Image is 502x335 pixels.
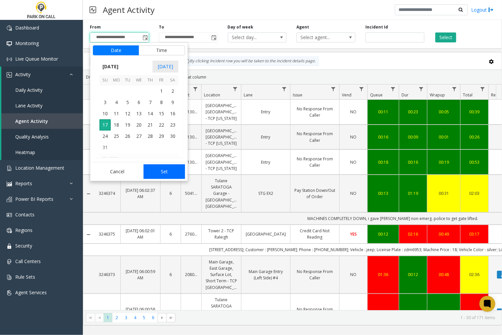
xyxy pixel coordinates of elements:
span: Rec. [491,92,499,98]
td: Thursday, August 21, 2025 [145,119,156,131]
td: Monday, August 11, 2025 [111,108,122,119]
img: 'icon' [7,26,12,31]
a: STG EX2 [245,309,286,315]
span: 12 [122,108,133,119]
a: Collapse Details [83,191,94,196]
span: Agent Services [15,289,47,296]
a: 00:01 [431,134,456,140]
a: Logout [471,6,494,13]
td: Thursday, August 14, 2025 [145,108,156,119]
span: Page 1 [103,313,112,322]
a: Tulane SARATOGA Garage - [GEOGRAPHIC_DATA] [GEOGRAPHIC_DATA] [206,178,237,209]
span: 29 [156,131,167,142]
a: 813001 [185,109,197,115]
a: Vend Filter Menu [357,84,366,93]
span: 11 [111,108,122,119]
span: Vend [342,92,351,98]
span: Wrapup [430,92,445,98]
a: No Response From Caller [294,106,335,118]
span: 26 [122,131,133,142]
a: Wrapup Filter Menu [450,84,459,93]
span: 16 [167,108,178,119]
a: Agent Activity [1,113,83,129]
div: 00:18 [372,159,395,165]
span: Dashboard [15,25,39,31]
span: Total [463,92,472,98]
a: 00:11 [372,109,395,115]
div: 02:16 [403,231,423,237]
span: Rule Sets [15,274,35,280]
span: Queue [370,92,383,98]
td: Sunday, August 24, 2025 [99,131,111,142]
a: 00:12 [372,231,395,237]
a: NO [344,134,363,140]
a: YES [344,231,363,237]
button: Set [144,164,185,179]
a: 6 [164,231,177,237]
span: 21 [145,119,156,131]
div: 02:36 [465,271,484,278]
span: 19 [122,119,133,131]
a: 01:36 [372,271,395,278]
td: Wednesday, August 27, 2025 [133,131,145,142]
th: [DATE] [99,153,178,164]
span: Monitoring [15,40,39,46]
td: Saturday, August 2, 2025 [167,85,178,97]
span: 7 [145,97,156,108]
a: Credit Card Not Reading [294,228,335,240]
div: Drag a column header and drop it here to group by that column [83,71,502,83]
a: 504113 [185,309,197,315]
span: 5 [122,97,133,108]
td: Monday, August 18, 2025 [111,119,122,131]
span: 8 [156,97,167,108]
a: No Response From Caller [294,156,335,168]
kendo-pager-info: 1 - 30 of 171 items [179,315,495,320]
img: 'icon' [7,41,12,46]
a: NO [344,190,363,196]
span: 17 [99,119,111,131]
a: 6 [164,309,177,315]
a: 00:13 [372,190,395,196]
div: 00:53 [465,159,484,165]
span: Regions [15,227,32,233]
a: 00:16 [372,134,395,140]
img: 'icon' [7,244,12,249]
a: 00:31 [431,190,456,196]
td: Wednesday, August 20, 2025 [133,119,145,131]
span: 3 [99,97,111,108]
td: Friday, August 15, 2025 [156,108,167,119]
a: 3246373 [98,271,116,278]
a: Quality Analysis [1,129,83,144]
a: 504113 [185,190,197,196]
a: [GEOGRAPHIC_DATA] [245,231,286,237]
a: 3246375 [98,231,116,237]
div: 01:19 [403,190,423,196]
a: NO [344,159,363,165]
div: Data table [83,84,502,310]
a: Lane Activity [1,98,83,113]
span: Go to the last page [166,313,175,322]
span: Page 5 [140,313,149,322]
span: 6 [133,97,145,108]
span: 1 [156,85,167,97]
a: Entry [245,134,286,140]
td: Friday, August 8, 2025 [156,97,167,108]
a: 6 [164,190,177,196]
div: 00:48 [431,271,456,278]
button: Cancel [93,164,142,179]
div: 00:49 [431,231,456,237]
th: Tu [122,75,133,85]
span: Page 2 [112,313,121,322]
span: 2 [167,85,178,97]
td: Monday, August 25, 2025 [111,131,122,142]
a: 00:09 [403,134,423,140]
a: Total Filter Menu [478,84,487,93]
td: Tuesday, August 19, 2025 [122,119,133,131]
a: [GEOGRAPHIC_DATA] [GEOGRAPHIC_DATA] - TCP [US_STATE] [206,152,237,172]
span: Select day... [228,33,275,42]
a: 00:23 [403,109,423,115]
a: [GEOGRAPHIC_DATA] [GEOGRAPHIC_DATA] - TCP [US_STATE] [206,128,237,147]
